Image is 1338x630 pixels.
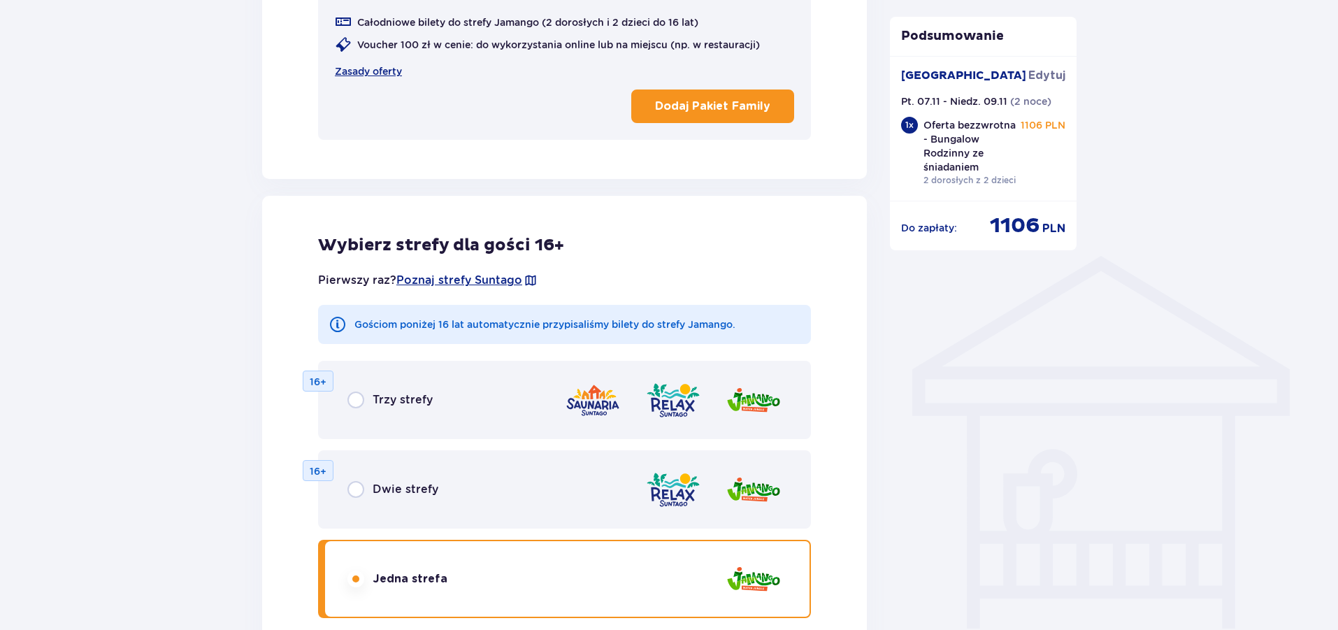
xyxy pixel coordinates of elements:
p: 16+ [310,464,326,478]
p: Pt. 07.11 - Niedz. 09.11 [901,94,1007,108]
p: ( 2 noce ) [1010,94,1051,108]
img: Relax [645,470,701,510]
p: Całodniowe bilety do strefy Jamango (2 dorosłych i 2 dzieci do 16 lat) [357,15,698,29]
span: Dwie strefy [373,482,438,497]
img: Jamango [726,380,782,420]
a: Zasady oferty [335,64,402,78]
p: Pierwszy raz? [318,273,538,288]
p: Podsumowanie [890,28,1077,45]
p: 2 dorosłych z 2 dzieci [923,174,1016,187]
p: Do zapłaty : [901,221,957,235]
button: Dodaj Pakiet Family [631,90,794,123]
p: Voucher 100 zł w cenie: do wykorzystania online lub na miejscu (np. w restauracji) [357,38,760,52]
p: 16+ [310,375,326,389]
span: Edytuj [1028,68,1065,83]
div: 1 x [901,117,918,134]
img: Saunaria [565,380,621,420]
p: Gościom poniżej 16 lat automatycznie przypisaliśmy bilety do strefy Jamango. [354,317,735,331]
p: 1106 PLN [1021,118,1065,132]
p: Oferta bezzwrotna - Bungalow Rodzinny ze śniadaniem [923,118,1020,174]
img: Jamango [726,559,782,599]
h2: Wybierz strefy dla gości 16+ [318,235,811,256]
img: Relax [645,380,701,420]
img: Jamango [726,470,782,510]
span: 1106 [990,213,1040,239]
a: Poznaj strefy Suntago [396,273,522,288]
span: Trzy strefy [373,392,433,408]
p: [GEOGRAPHIC_DATA] [901,68,1026,83]
p: Dodaj Pakiet Family [655,99,770,114]
span: PLN [1042,221,1065,236]
span: Jedna strefa [373,571,447,587]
